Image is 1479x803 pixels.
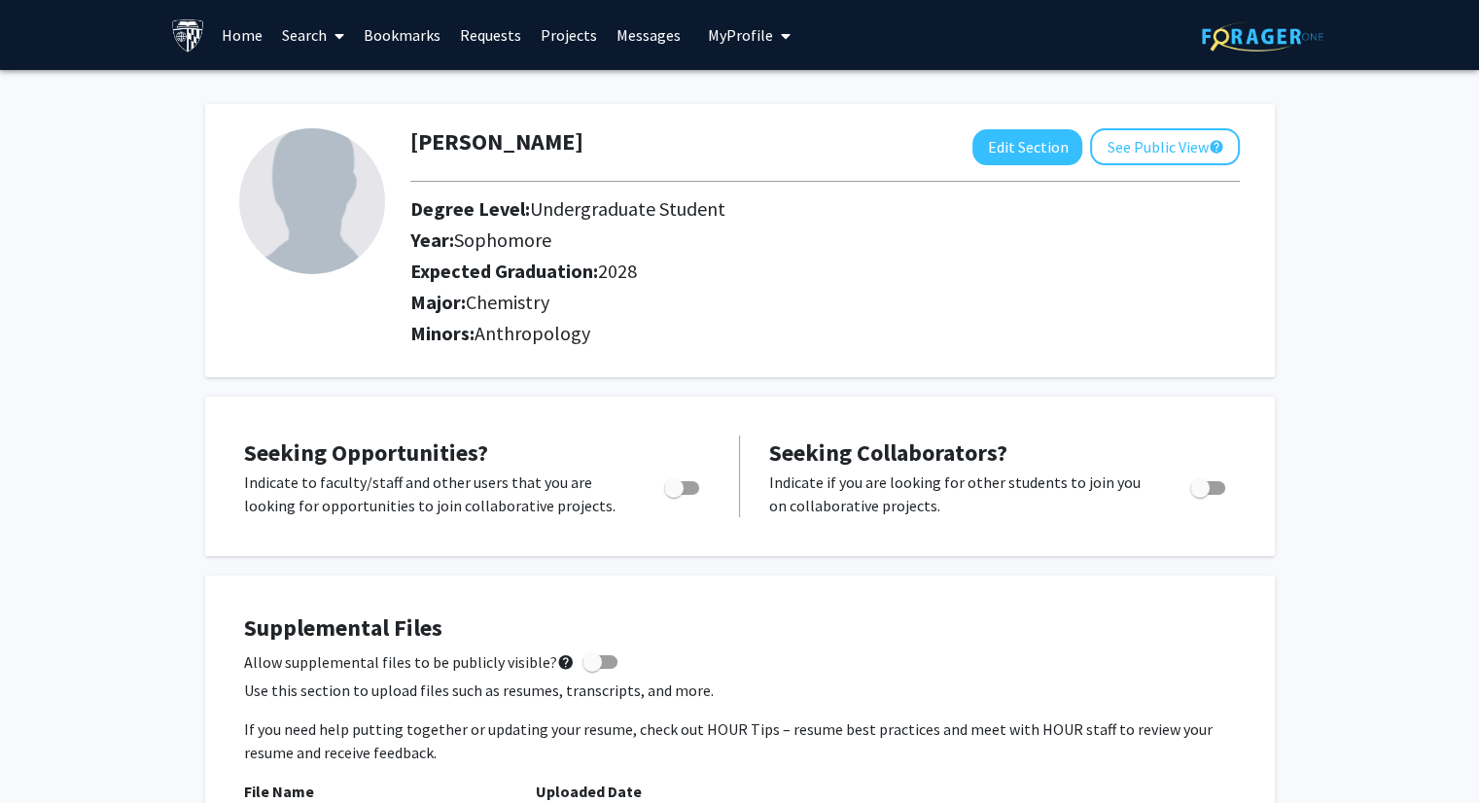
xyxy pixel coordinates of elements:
span: Seeking Opportunities? [244,437,488,468]
h2: Minors: [410,322,1240,345]
h4: Supplemental Files [244,614,1236,643]
h2: Degree Level: [410,197,1151,221]
div: Toggle [656,471,710,500]
span: Anthropology [475,321,590,345]
span: Undergraduate Student [530,196,725,221]
img: Profile Picture [239,128,385,274]
p: Indicate to faculty/staff and other users that you are looking for opportunities to join collabor... [244,471,627,517]
h2: Major: [410,291,1240,314]
span: Allow supplemental files to be publicly visible? [244,650,575,674]
span: Chemistry [466,290,549,314]
p: Use this section to upload files such as resumes, transcripts, and more. [244,679,1236,702]
a: Projects [531,1,607,69]
span: My Profile [708,25,773,45]
img: Johns Hopkins University Logo [171,18,205,52]
b: Uploaded Date [536,782,642,801]
span: Sophomore [454,227,551,252]
p: If you need help putting together or updating your resume, check out HOUR Tips – resume best prac... [244,717,1236,764]
h2: Year: [410,228,1151,252]
b: File Name [244,782,314,801]
a: Bookmarks [354,1,450,69]
iframe: Chat [15,716,83,788]
button: See Public View [1090,128,1240,165]
h2: Expected Graduation: [410,260,1151,283]
a: Requests [450,1,531,69]
div: Toggle [1182,471,1236,500]
span: Seeking Collaborators? [769,437,1007,468]
a: Messages [607,1,690,69]
img: ForagerOne Logo [1202,21,1323,52]
a: Home [212,1,272,69]
mat-icon: help [1208,135,1223,158]
a: Search [272,1,354,69]
h1: [PERSON_NAME] [410,128,583,157]
button: Edit Section [972,129,1082,165]
span: 2028 [598,259,637,283]
p: Indicate if you are looking for other students to join you on collaborative projects. [769,471,1153,517]
mat-icon: help [557,650,575,674]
